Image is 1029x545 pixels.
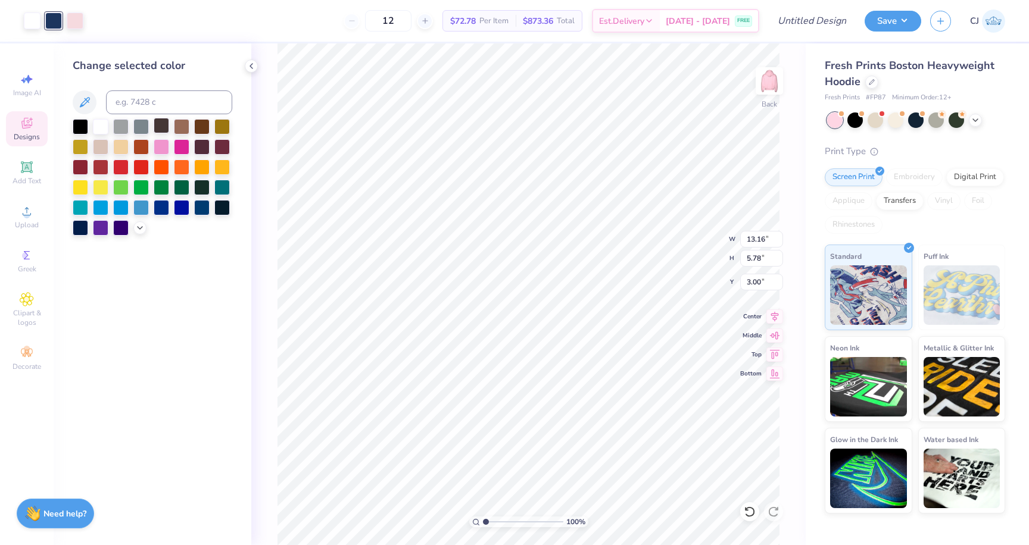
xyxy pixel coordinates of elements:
input: – – [365,10,411,32]
span: Minimum Order: 12 + [892,93,952,103]
img: Claire Jeter [982,10,1005,33]
a: CJ [970,10,1005,33]
div: Back [762,99,777,109]
img: Water based Ink [924,449,1000,508]
span: 100 % [566,516,585,527]
input: e.g. 7428 c [106,90,232,114]
span: Middle [740,331,762,340]
button: Save [865,11,921,32]
span: Top [740,350,762,359]
img: Back [757,69,781,93]
span: Decorate [13,362,41,371]
div: Digital Print [946,168,1004,186]
span: [DATE] - [DATE] [666,15,730,27]
span: Fresh Prints Boston Heavyweight Hoodie [825,58,994,89]
span: Per Item [479,15,509,27]
input: Untitled Design [768,9,856,33]
span: $873.36 [523,15,553,27]
div: Embroidery [886,168,943,186]
span: Fresh Prints [825,93,860,103]
span: FREE [737,17,750,25]
div: Change selected color [73,58,232,74]
div: Foil [964,192,992,210]
span: Metallic & Glitter Ink [924,342,994,354]
div: Vinyl [927,192,961,210]
div: Screen Print [825,168,883,186]
span: Standard [830,250,862,262]
div: Applique [825,192,872,210]
span: Greek [18,264,36,274]
span: Puff Ink [924,250,949,262]
span: $72.78 [450,15,476,27]
span: Designs [14,132,40,142]
span: Center [740,312,762,321]
span: Clipart & logos [6,308,48,327]
span: Image AI [13,88,41,98]
div: Rhinestones [825,216,883,234]
div: Transfers [876,192,924,210]
span: Neon Ink [830,342,859,354]
img: Standard [830,265,907,325]
img: Glow in the Dark Ink [830,449,907,508]
img: Neon Ink [830,357,907,416]
span: Est. Delivery [599,15,644,27]
span: # FP87 [866,93,886,103]
div: Print Type [825,145,1005,158]
span: CJ [970,14,979,28]
span: Total [557,15,575,27]
img: Puff Ink [924,265,1000,325]
span: Water based Ink [924,433,978,446]
span: Add Text [13,176,41,186]
span: Upload [15,220,39,230]
span: Bottom [740,369,762,378]
img: Metallic & Glitter Ink [924,357,1000,416]
span: Glow in the Dark Ink [830,433,898,446]
strong: Need help? [43,508,86,519]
